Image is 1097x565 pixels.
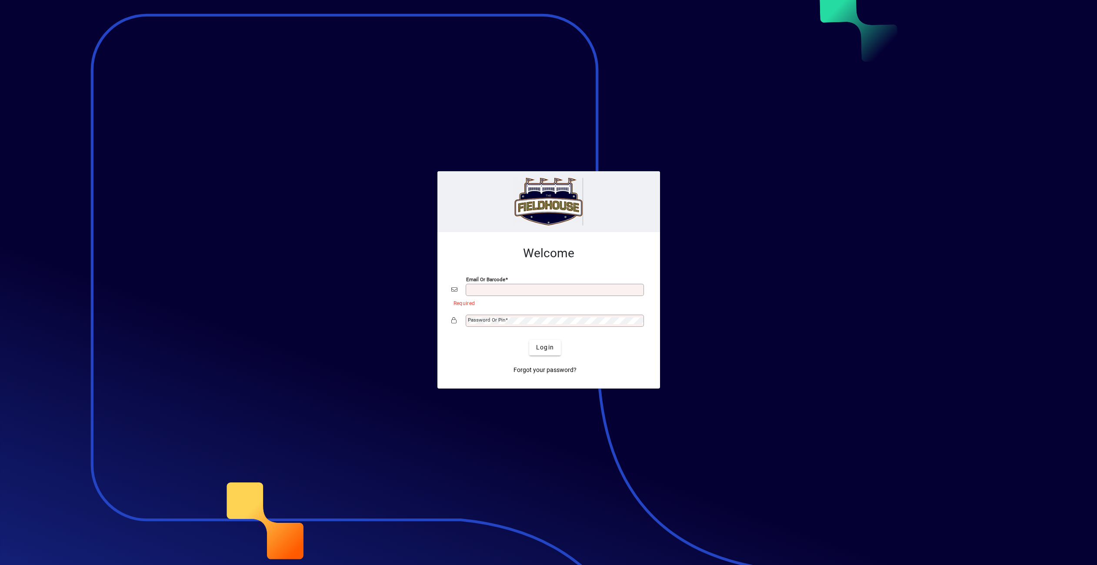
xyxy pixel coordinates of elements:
span: Login [536,343,554,352]
mat-label: Password or Pin [468,317,505,323]
span: Forgot your password? [513,366,577,375]
a: Forgot your password? [510,362,580,378]
h2: Welcome [451,246,646,261]
mat-label: Email or Barcode [466,276,505,282]
mat-error: Required [453,298,639,307]
button: Login [529,340,561,356]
